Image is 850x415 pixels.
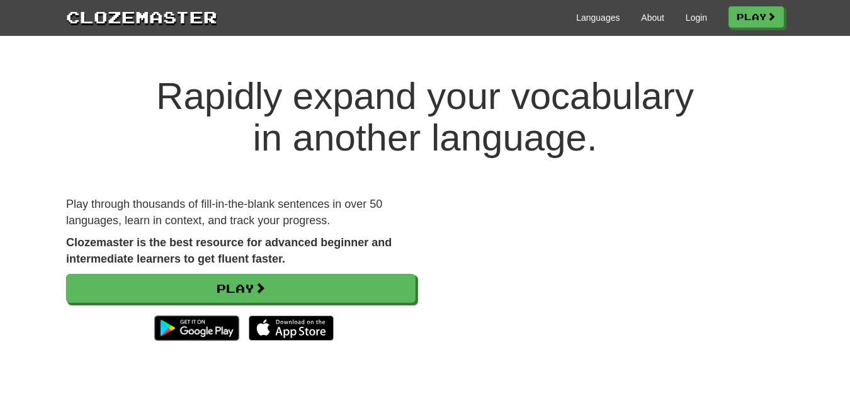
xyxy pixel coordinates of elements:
img: Get it on Google Play [148,309,246,347]
a: Clozemaster [66,5,217,28]
strong: Clozemaster is the best resource for advanced beginner and intermediate learners to get fluent fa... [66,236,392,265]
img: Download_on_the_App_Store_Badge_US-UK_135x40-25178aeef6eb6b83b96f5f2d004eda3bffbb37122de64afbaef7... [249,316,334,341]
a: Languages [576,11,620,24]
a: Play [66,274,416,303]
p: Play through thousands of fill-in-the-blank sentences in over 50 languages, learn in context, and... [66,196,416,229]
a: About [641,11,664,24]
a: Login [686,11,707,24]
a: Play [728,6,784,28]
